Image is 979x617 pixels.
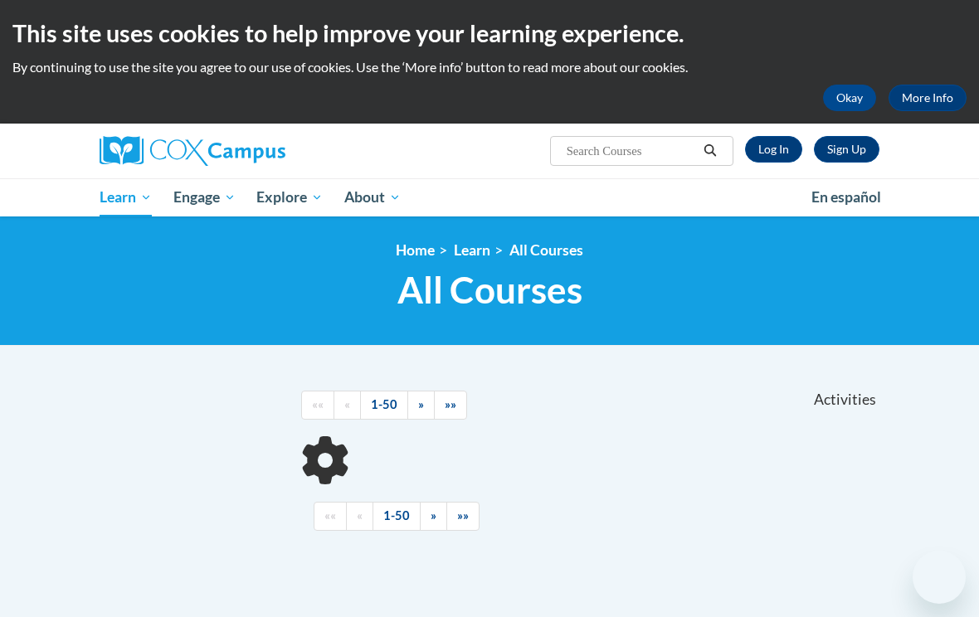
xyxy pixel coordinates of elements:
[312,397,324,411] span: ««
[889,85,967,111] a: More Info
[420,502,447,531] a: Next
[454,241,490,259] a: Learn
[457,508,469,522] span: »»
[509,241,583,259] a: All Courses
[87,178,892,216] div: Main menu
[397,268,582,312] span: All Courses
[100,187,152,207] span: Learn
[12,58,967,76] p: By continuing to use the site you agree to our use of cookies. Use the ‘More info’ button to read...
[12,17,967,50] h2: This site uses cookies to help improve your learning experience.
[324,508,336,522] span: ««
[173,187,236,207] span: Engage
[301,391,334,420] a: Begining
[344,187,401,207] span: About
[334,178,412,216] a: About
[801,180,892,215] a: En español
[418,397,424,411] span: »
[698,141,723,161] button: Search
[314,502,347,531] a: Begining
[344,397,350,411] span: «
[407,391,435,420] a: Next
[100,136,343,166] a: Cox Campus
[565,141,698,161] input: Search Courses
[913,551,966,604] iframe: Button to launch messaging window
[431,508,436,522] span: »
[814,136,879,163] a: Register
[360,391,408,420] a: 1-50
[357,508,363,522] span: «
[373,502,421,531] a: 1-50
[445,397,456,411] span: »»
[446,502,480,531] a: End
[346,502,373,531] a: Previous
[163,178,246,216] a: Engage
[745,136,802,163] a: Log In
[811,188,881,206] span: En español
[434,391,467,420] a: End
[814,391,876,409] span: Activities
[246,178,334,216] a: Explore
[256,187,323,207] span: Explore
[396,241,435,259] a: Home
[100,136,285,166] img: Cox Campus
[823,85,876,111] button: Okay
[334,391,361,420] a: Previous
[89,178,163,216] a: Learn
